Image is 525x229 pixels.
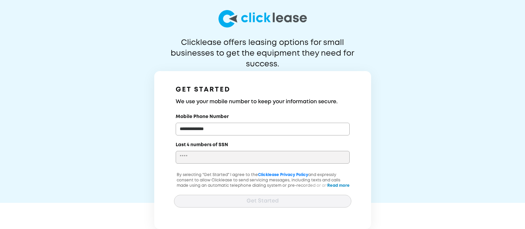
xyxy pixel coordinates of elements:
[176,98,350,106] h3: We use your mobile number to keep your information secure.
[176,113,229,120] label: Mobile Phone Number
[218,10,307,27] img: logo-larg
[176,84,350,95] h1: GET STARTED
[258,173,308,177] a: Clicklease Privacy Policy
[174,195,351,208] button: Get Started
[176,141,228,148] label: Last 4 numbers of SSN
[174,172,351,205] p: By selecting "Get Started" I agree to the and expressly consent to allow Clicklease to send servi...
[155,38,371,59] p: Clicklease offers leasing options for small businesses to get the equipment they need for success.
